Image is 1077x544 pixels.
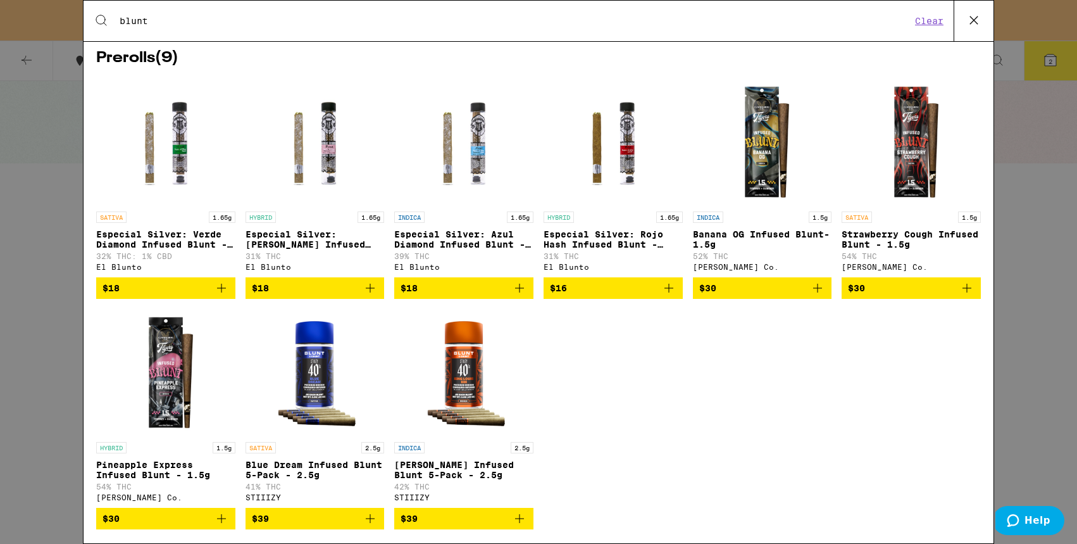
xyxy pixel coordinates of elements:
[246,309,385,508] a: Open page for Blue Dream Infused Blunt 5-Pack - 2.5g from STIIIZY
[213,442,235,453] p: 1.5g
[358,212,384,223] p: 1.65g
[842,277,981,299] button: Add to bag
[96,51,981,66] h2: Prerolls ( 9 )
[848,283,865,293] span: $30
[550,283,567,293] span: $16
[119,15,911,27] input: Search for products & categories
[394,79,533,205] img: El Blunto - Especial Silver: Azul Diamond Infused Blunt - 1.65g
[246,79,385,277] a: Open page for Especial Silver: Rosa Diamond Infused Blunt - 1.65g from El Blunto
[842,229,981,250] p: Strawberry Cough Infused Blunt - 1.5g
[394,483,533,491] p: 42% THC
[246,212,276,223] p: HYBRID
[394,460,533,480] p: [PERSON_NAME] Infused Blunt 5-Pack - 2.5g
[246,277,385,299] button: Add to bag
[251,309,378,436] img: STIIIZY - Blue Dream Infused Blunt 5-Pack - 2.5g
[848,79,974,205] img: Claybourne Co. - Strawberry Cough Infused Blunt - 1.5g
[693,252,832,260] p: 52% THC
[246,252,385,260] p: 31% THC
[544,79,683,277] a: Open page for Especial Silver: Rojo Hash Infused Blunt - 1.65g from El Blunto
[252,514,269,524] span: $39
[394,229,533,250] p: Especial Silver: Azul Diamond Infused Blunt - 1.65g
[96,460,235,480] p: Pineapple Express Infused Blunt - 1.5g
[544,212,574,223] p: HYBRID
[361,442,384,453] p: 2.5g
[693,212,723,223] p: INDICA
[246,460,385,480] p: Blue Dream Infused Blunt 5-Pack - 2.5g
[699,283,716,293] span: $30
[544,252,683,260] p: 31% THC
[394,309,533,508] a: Open page for King Louis XIII Infused Blunt 5-Pack - 2.5g from STIIIZY
[544,263,683,271] div: El Blunto
[842,252,981,260] p: 54% THC
[394,277,533,299] button: Add to bag
[252,283,269,293] span: $18
[394,252,533,260] p: 39% THC
[246,442,276,453] p: SATIVA
[656,212,683,223] p: 1.65g
[394,442,425,453] p: INDICA
[699,79,825,205] img: Claybourne Co. - Banana OG Infused Blunt- 1.5g
[544,79,683,205] img: El Blunto - Especial Silver: Rojo Hash Infused Blunt - 1.65g
[96,309,235,508] a: Open page for Pineapple Express Infused Blunt - 1.5g from Claybourne Co.
[103,309,229,436] img: Claybourne Co. - Pineapple Express Infused Blunt - 1.5g
[103,283,120,293] span: $18
[96,212,127,223] p: SATIVA
[809,212,831,223] p: 1.5g
[842,212,872,223] p: SATIVA
[693,79,832,277] a: Open page for Banana OG Infused Blunt- 1.5g from Claybourne Co.
[246,493,385,502] div: STIIIZY
[96,442,127,453] p: HYBRID
[842,79,981,277] a: Open page for Strawberry Cough Infused Blunt - 1.5g from Claybourne Co.
[96,79,235,205] img: El Blunto - Especial Silver: Verde Diamond Infused Blunt - 1.65g
[693,277,832,299] button: Add to bag
[96,252,235,260] p: 32% THC: 1% CBD
[96,79,235,277] a: Open page for Especial Silver: Verde Diamond Infused Blunt - 1.65g from El Blunto
[246,229,385,250] p: Especial Silver: [PERSON_NAME] Infused Blunt - 1.65g
[507,212,533,223] p: 1.65g
[995,506,1064,538] iframe: Opens a widget where you can find more information
[401,514,418,524] span: $39
[96,493,235,502] div: [PERSON_NAME] Co.
[401,309,527,436] img: STIIIZY - King Louis XIII Infused Blunt 5-Pack - 2.5g
[544,277,683,299] button: Add to bag
[958,212,981,223] p: 1.5g
[394,79,533,277] a: Open page for Especial Silver: Azul Diamond Infused Blunt - 1.65g from El Blunto
[394,263,533,271] div: El Blunto
[96,277,235,299] button: Add to bag
[96,483,235,491] p: 54% THC
[394,493,533,502] div: STIIIZY
[246,79,385,205] img: El Blunto - Especial Silver: Rosa Diamond Infused Blunt - 1.65g
[394,212,425,223] p: INDICA
[96,508,235,529] button: Add to bag
[511,442,533,453] p: 2.5g
[401,283,418,293] span: $18
[103,514,120,524] span: $30
[544,229,683,250] p: Especial Silver: Rojo Hash Infused Blunt - 1.65g
[842,263,981,271] div: [PERSON_NAME] Co.
[246,508,385,529] button: Add to bag
[693,263,832,271] div: [PERSON_NAME] Co.
[394,508,533,529] button: Add to bag
[246,263,385,271] div: El Blunto
[693,229,832,250] p: Banana OG Infused Blunt- 1.5g
[911,15,947,27] button: Clear
[96,229,235,250] p: Especial Silver: Verde Diamond Infused Blunt - 1.65g
[246,483,385,491] p: 41% THC
[209,212,235,223] p: 1.65g
[96,263,235,271] div: El Blunto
